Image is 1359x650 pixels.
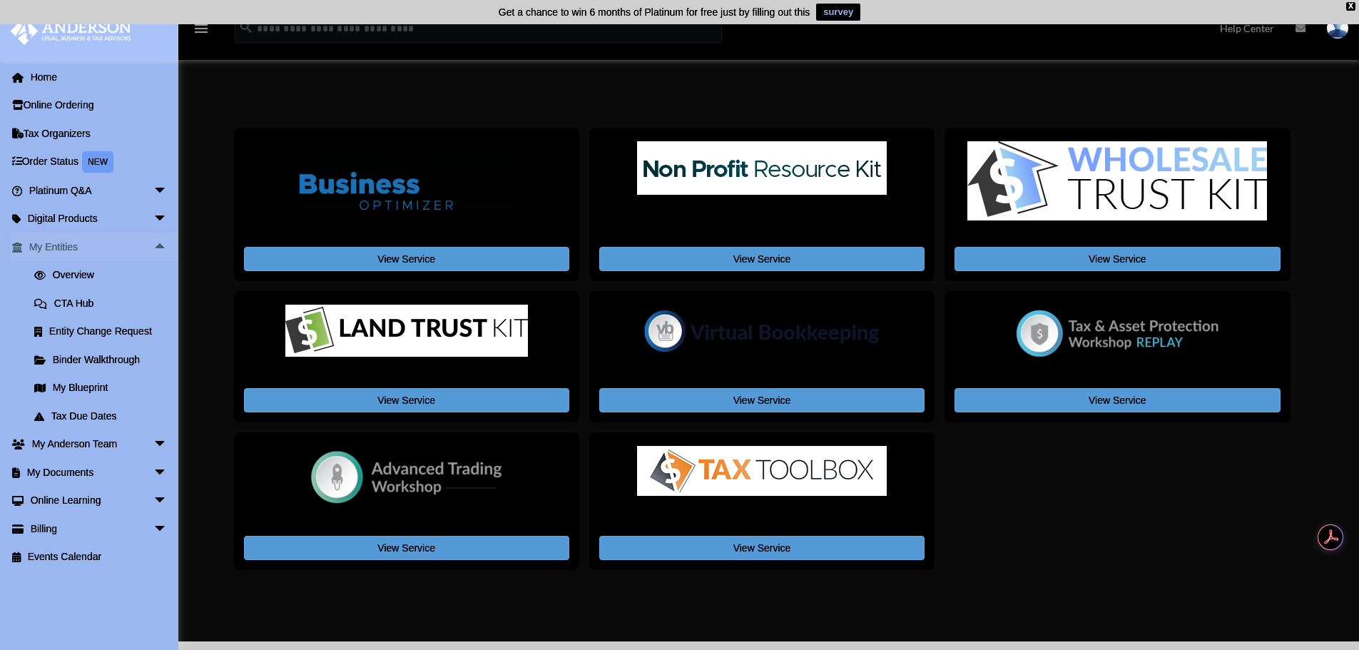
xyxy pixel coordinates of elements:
a: CTA Hub [20,289,189,318]
a: My Entitiesarrow_drop_up [10,233,189,261]
a: Events Calendar [10,543,189,572]
a: Digital Productsarrow_drop_down [10,205,182,233]
div: Get a chance to win 6 months of Platinum for free just by filling out this [499,4,810,21]
a: Platinum Q&Aarrow_drop_down [10,176,189,205]
a: Binder Walkthrough [20,345,189,374]
a: View Service [244,536,569,560]
a: View Service [955,247,1280,271]
a: My Blueprint [20,374,189,402]
div: close [1346,2,1355,11]
span: arrow_drop_down [153,430,182,459]
a: Order StatusNEW [10,148,189,177]
a: Home [10,63,189,91]
i: search [238,19,254,35]
span: arrow_drop_down [153,458,182,487]
a: Overview [20,261,189,290]
a: View Service [599,247,925,271]
a: survey [816,4,860,21]
span: arrow_drop_down [153,487,182,516]
a: menu [193,25,210,37]
a: Entity Change Request [20,318,189,346]
span: arrow_drop_down [153,514,182,544]
a: My Anderson Teamarrow_drop_down [10,430,189,459]
i: menu [193,20,210,37]
a: View Service [244,247,569,271]
a: View Service [599,388,925,412]
div: NEW [82,151,113,173]
a: Online Ordering [10,91,189,120]
span: arrow_drop_down [153,176,182,205]
a: Tax Due Dates [20,402,189,430]
img: User Pic [1327,18,1348,39]
a: Online Learningarrow_drop_down [10,487,189,515]
span: arrow_drop_down [153,205,182,234]
a: Billingarrow_drop_down [10,514,189,543]
img: Anderson Advisors Platinum Portal [6,17,136,45]
a: My Documentsarrow_drop_down [10,458,189,487]
a: Tax Organizers [10,119,189,148]
span: arrow_drop_up [153,233,182,262]
a: View Service [599,536,925,560]
a: View Service [955,388,1280,412]
a: View Service [244,388,569,412]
